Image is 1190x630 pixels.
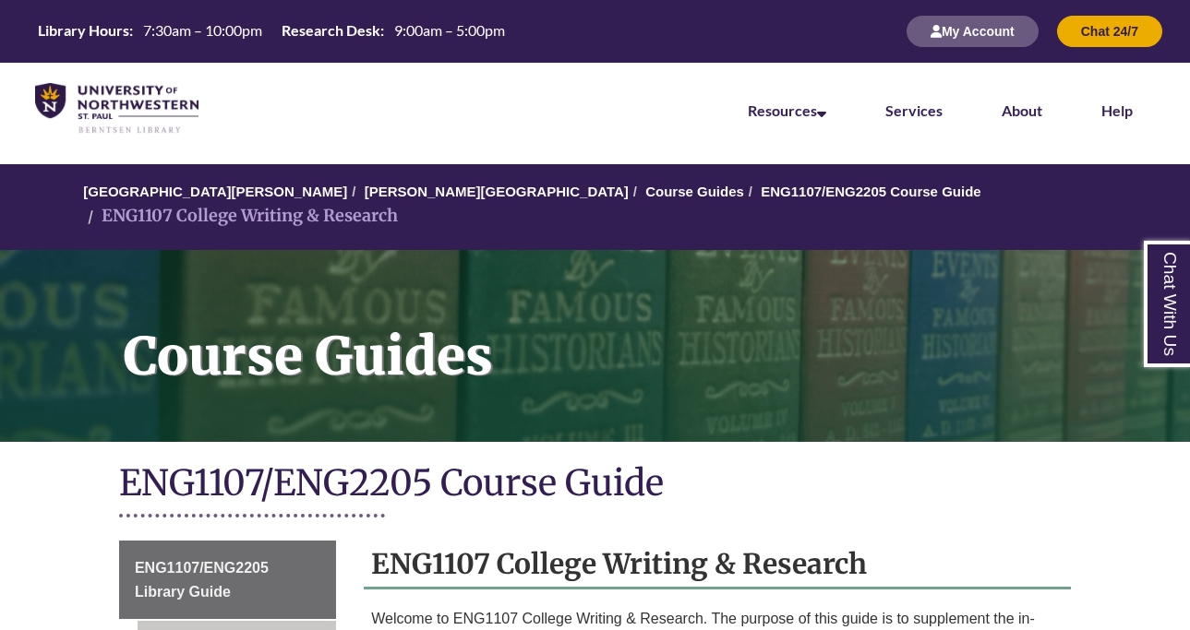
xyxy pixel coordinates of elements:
h1: ENG1107/ENG2205 Course Guide [119,460,1071,509]
a: Services [885,101,943,119]
a: Chat 24/7 [1057,23,1162,39]
a: Hours Today [30,20,512,42]
a: Course Guides [645,184,744,199]
a: ENG1107/ENG2205 Course Guide [761,184,980,199]
a: [GEOGRAPHIC_DATA][PERSON_NAME] [83,184,347,199]
th: Library Hours: [30,20,136,41]
h1: Course Guides [103,250,1190,418]
a: Resources [748,101,826,119]
a: Help [1101,101,1133,119]
a: ENG1107/ENG2205 Library Guide [119,541,336,619]
a: About [1002,101,1042,119]
a: My Account [907,23,1039,39]
button: My Account [907,16,1039,47]
img: UNWSP Library Logo [35,83,198,135]
th: Research Desk: [274,20,387,41]
span: ENG1107/ENG2205 Library Guide [135,560,269,600]
span: 7:30am – 10:00pm [143,21,262,39]
a: [PERSON_NAME][GEOGRAPHIC_DATA] [365,184,629,199]
span: 9:00am – 5:00pm [394,21,505,39]
button: Chat 24/7 [1057,16,1162,47]
table: Hours Today [30,20,512,41]
li: ENG1107 College Writing & Research [83,203,398,230]
h2: ENG1107 College Writing & Research [364,541,1071,589]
